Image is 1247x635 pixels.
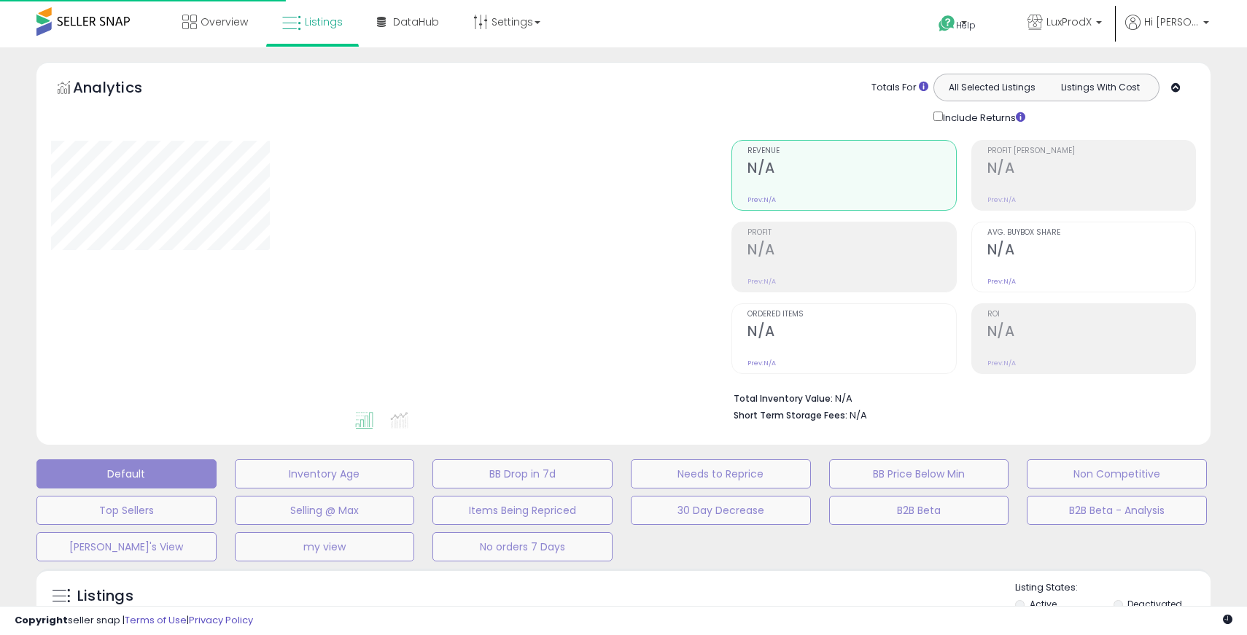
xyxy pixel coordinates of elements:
[987,147,1195,155] span: Profit [PERSON_NAME]
[631,496,811,525] button: 30 Day Decrease
[987,229,1195,237] span: Avg. Buybox Share
[747,277,776,286] small: Prev: N/A
[987,311,1195,319] span: ROI
[747,323,955,343] h2: N/A
[927,4,1004,47] a: Help
[1125,15,1209,47] a: Hi [PERSON_NAME]
[36,459,217,488] button: Default
[747,147,955,155] span: Revenue
[734,389,1185,406] li: N/A
[747,311,955,319] span: Ordered Items
[922,109,1043,125] div: Include Returns
[432,532,613,561] button: No orders 7 Days
[829,459,1009,488] button: BB Price Below Min
[850,408,867,422] span: N/A
[631,459,811,488] button: Needs to Reprice
[36,496,217,525] button: Top Sellers
[1046,15,1092,29] span: LuxProdX
[235,496,415,525] button: Selling @ Max
[235,459,415,488] button: Inventory Age
[987,195,1016,204] small: Prev: N/A
[747,229,955,237] span: Profit
[938,78,1046,97] button: All Selected Listings
[305,15,343,29] span: Listings
[871,81,928,95] div: Totals For
[235,532,415,561] button: my view
[201,15,248,29] span: Overview
[432,459,613,488] button: BB Drop in 7d
[734,392,833,405] b: Total Inventory Value:
[747,160,955,179] h2: N/A
[747,195,776,204] small: Prev: N/A
[987,323,1195,343] h2: N/A
[956,19,976,31] span: Help
[432,496,613,525] button: Items Being Repriced
[938,15,956,33] i: Get Help
[829,496,1009,525] button: B2B Beta
[987,160,1195,179] h2: N/A
[15,614,253,628] div: seller snap | |
[15,613,68,627] strong: Copyright
[734,409,847,421] b: Short Term Storage Fees:
[1046,78,1154,97] button: Listings With Cost
[987,241,1195,261] h2: N/A
[747,241,955,261] h2: N/A
[36,532,217,561] button: [PERSON_NAME]'s View
[1144,15,1199,29] span: Hi [PERSON_NAME]
[1027,496,1207,525] button: B2B Beta - Analysis
[393,15,439,29] span: DataHub
[747,359,776,367] small: Prev: N/A
[73,77,171,101] h5: Analytics
[987,277,1016,286] small: Prev: N/A
[987,359,1016,367] small: Prev: N/A
[1027,459,1207,488] button: Non Competitive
